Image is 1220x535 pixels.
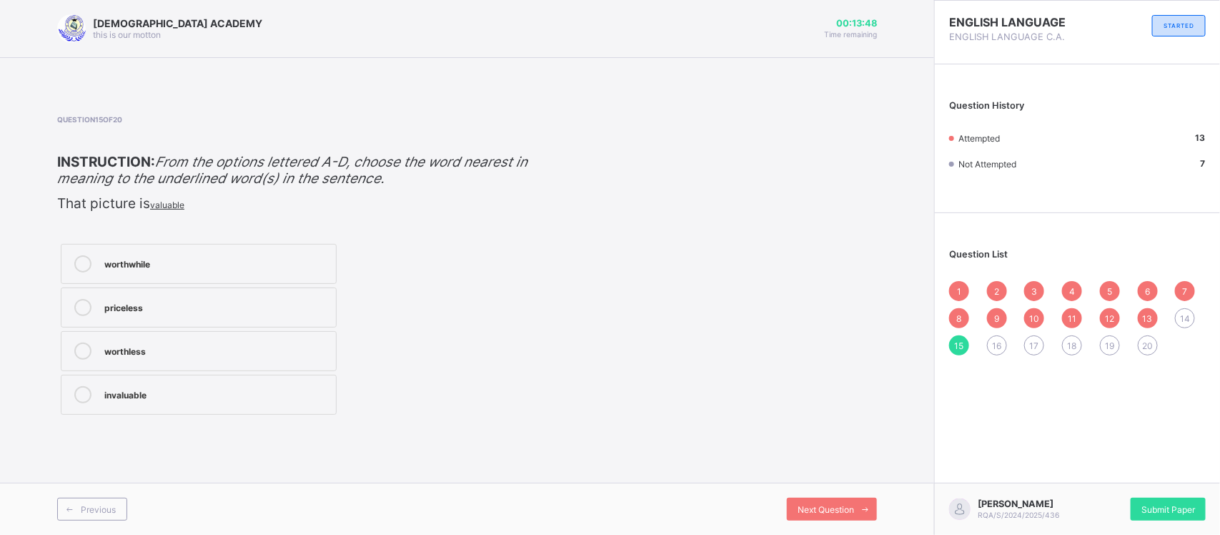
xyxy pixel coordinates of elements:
div: worthless [104,343,329,357]
em: From the options lettered A-D, choose the word nearest in meaning to the underlined word(s) in th... [57,154,527,187]
span: 5 [1107,286,1112,297]
span: this is our motton [93,29,161,40]
p: ​ ​ [57,154,529,187]
span: Question 15 of 20 [57,115,529,124]
span: Question History [949,100,1024,111]
span: Attempted [958,133,1000,144]
span: 10 [1029,313,1039,324]
span: STARTED [1164,22,1194,29]
span: That picture is [57,195,150,212]
span: RQA/S/2024/2025/436 [978,511,1059,519]
span: 20 [1142,340,1153,351]
span: Not Attempted [958,159,1016,170]
span: 2 [994,286,999,297]
span: 16 [992,340,1001,351]
span: Previous [81,504,116,515]
span: 00:13:48 [824,18,877,29]
span: 12 [1105,313,1114,324]
span: [DEMOGRAPHIC_DATA] ACADEMY [93,17,262,29]
span: 13 [1143,313,1153,324]
div: invaluable [104,386,329,401]
span: 19 [1105,340,1114,351]
span: 1 [957,286,961,297]
span: 15 [955,340,964,351]
span: ENGLISH LANGUAGE [949,15,1078,29]
span: 18 [1068,340,1077,351]
b: 13 [1196,132,1206,143]
span: [PERSON_NAME] [978,499,1059,509]
span: Time remaining [824,30,877,39]
span: 7 [1183,286,1188,297]
span: 17 [1030,340,1039,351]
div: priceless [104,299,329,313]
span: 6 [1145,286,1150,297]
span: Question List [949,249,1008,260]
span: Submit Paper [1141,504,1195,515]
span: 3 [1031,286,1037,297]
span: 4 [1069,286,1075,297]
span: 8 [957,313,962,324]
span: ENGLISH LANGUAGE C.A. [949,31,1078,42]
span: 9 [994,313,999,324]
div: worthwhile [104,255,329,270]
u: valuable [150,200,184,210]
span: 11 [1068,313,1076,324]
span: 14 [1180,313,1190,324]
b: 7 [1201,158,1206,169]
span: Next Question [798,504,854,515]
span: INSTRUCTION: [57,154,155,170]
